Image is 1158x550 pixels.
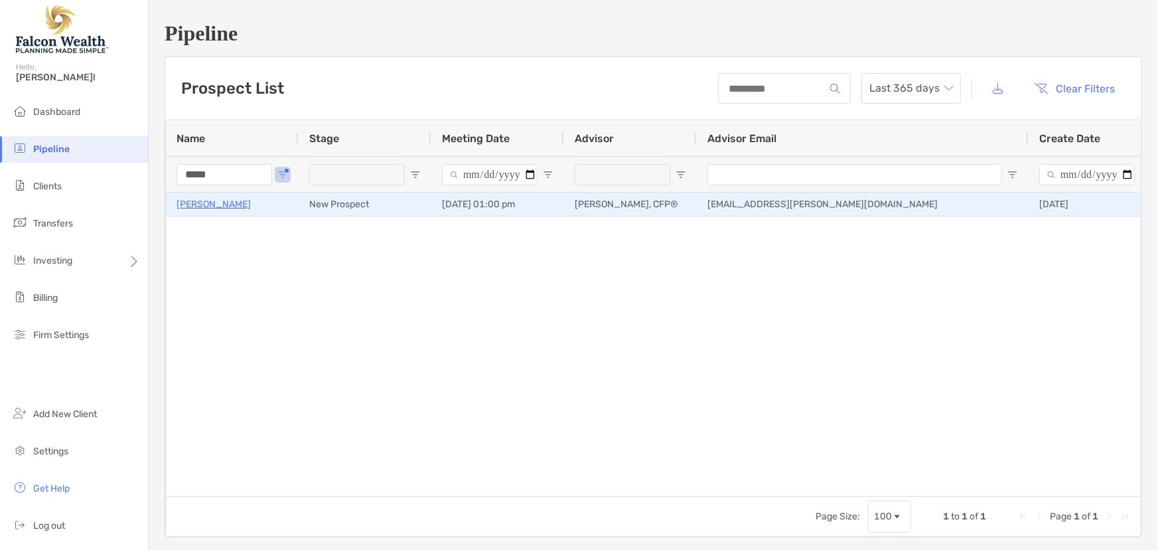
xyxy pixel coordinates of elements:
[1039,164,1135,185] input: Create Date Filter Input
[33,520,65,531] span: Log out
[165,21,1142,46] h1: Pipeline
[1104,511,1114,522] div: Next Page
[980,511,986,522] span: 1
[431,193,564,216] div: [DATE] 01:00 pm
[177,132,205,145] span: Name
[33,446,68,457] span: Settings
[869,74,953,103] span: Last 365 days
[442,164,538,185] input: Meeting Date Filter Input
[16,72,140,83] span: [PERSON_NAME]!
[309,132,339,145] span: Stage
[177,164,272,185] input: Name Filter Input
[33,329,89,341] span: Firm Settings
[970,511,978,522] span: of
[33,143,70,155] span: Pipeline
[1050,511,1072,522] span: Page
[1034,511,1045,522] div: Previous Page
[12,103,28,119] img: dashboard icon
[575,132,614,145] span: Advisor
[707,164,1002,185] input: Advisor Email Filter Input
[33,483,70,494] span: Get Help
[1074,511,1080,522] span: 1
[707,132,776,145] span: Advisor Email
[299,193,431,216] div: New Prospect
[1025,74,1125,103] button: Clear Filters
[12,442,28,458] img: settings icon
[177,196,251,213] a: [PERSON_NAME]
[943,511,949,522] span: 1
[868,501,911,533] div: Page Size
[1007,169,1018,180] button: Open Filter Menu
[12,289,28,305] img: billing icon
[697,193,1029,216] div: [EMAIL_ADDRESS][PERSON_NAME][DOMAIN_NAME]
[962,511,968,522] span: 1
[12,177,28,193] img: clients icon
[830,84,840,94] img: input icon
[33,292,58,304] span: Billing
[12,405,28,421] img: add_new_client icon
[16,5,109,53] img: Falcon Wealth Planning Logo
[442,132,510,145] span: Meeting Date
[410,169,421,180] button: Open Filter Menu
[12,140,28,156] img: pipeline icon
[816,511,860,522] div: Page Size:
[12,252,28,268] img: investing icon
[277,169,288,180] button: Open Filter Menu
[1140,169,1151,180] button: Open Filter Menu
[12,517,28,533] img: logout icon
[12,480,28,496] img: get-help icon
[181,79,284,98] h3: Prospect List
[33,255,72,266] span: Investing
[33,409,97,420] span: Add New Client
[33,106,80,118] span: Dashboard
[874,511,892,522] div: 100
[951,511,960,522] span: to
[1120,511,1130,522] div: Last Page
[12,326,28,342] img: firm-settings icon
[1082,511,1090,522] span: of
[33,181,62,192] span: Clients
[676,169,686,180] button: Open Filter Menu
[33,218,73,229] span: Transfers
[12,215,28,230] img: transfers icon
[1018,511,1029,522] div: First Page
[564,193,697,216] div: [PERSON_NAME], CFP®
[1039,132,1100,145] span: Create Date
[1092,511,1098,522] span: 1
[543,169,553,180] button: Open Filter Menu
